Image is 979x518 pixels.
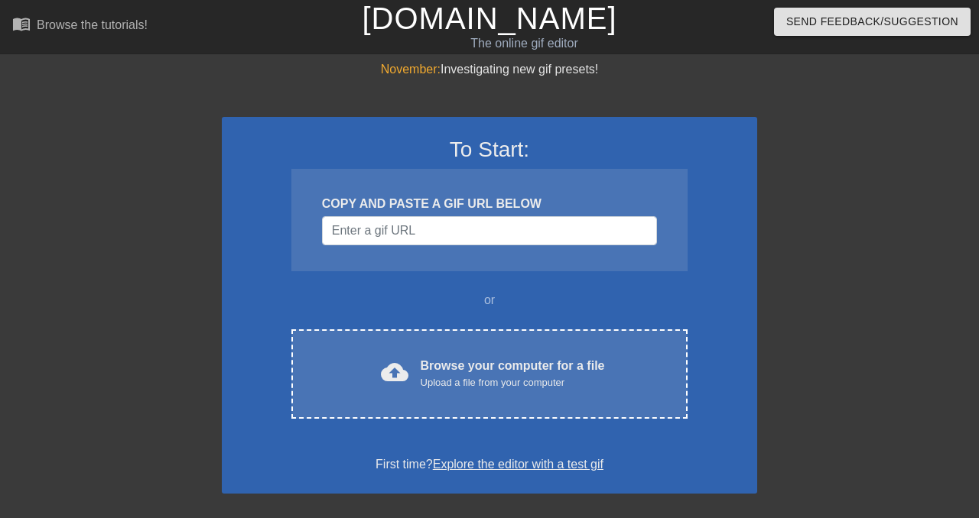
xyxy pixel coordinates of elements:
span: November: [381,63,441,76]
input: Username [322,216,657,245]
div: The online gif editor [334,34,715,53]
div: Investigating new gif presets! [222,60,757,79]
span: cloud_upload [381,358,408,386]
div: Browse your computer for a file [421,357,605,390]
div: First time? [242,455,737,474]
div: Upload a file from your computer [421,375,605,390]
a: Browse the tutorials! [12,15,148,38]
a: Explore the editor with a test gif [433,458,603,471]
div: COPY AND PASTE A GIF URL BELOW [322,195,657,213]
span: menu_book [12,15,31,33]
div: Browse the tutorials! [37,18,148,31]
button: Send Feedback/Suggestion [774,8,971,36]
h3: To Start: [242,137,737,163]
span: Send Feedback/Suggestion [786,12,958,31]
a: [DOMAIN_NAME] [362,2,616,35]
div: or [262,291,717,309]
